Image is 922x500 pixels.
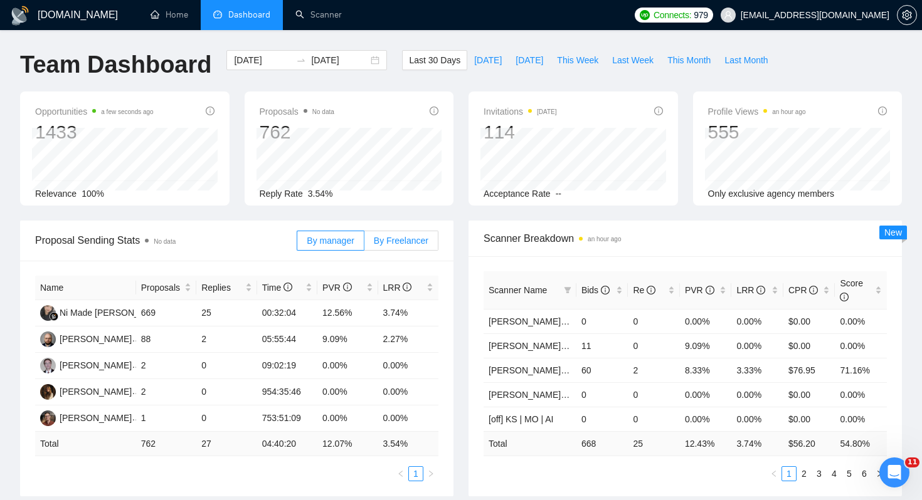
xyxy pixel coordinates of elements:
span: Profile Views [708,104,806,119]
td: 0.00% [378,353,439,379]
span: Proposal Sending Stats [35,232,297,248]
td: 3.33% [731,358,783,382]
td: 0.00% [378,379,439,405]
td: 669 [136,300,196,326]
td: Total [484,431,576,456]
span: -- [556,189,561,199]
span: PVR [685,285,714,295]
span: Scanner Breakdown [484,231,887,246]
td: 0.00% [317,405,378,432]
span: Opportunities [35,104,154,119]
span: right [876,470,883,477]
img: ZA [40,331,56,347]
a: 4 [827,467,841,481]
div: 762 [260,120,334,144]
td: 753:51:09 [257,405,317,432]
span: Proposals [141,281,182,294]
button: setting [897,5,917,25]
td: 0 [576,382,628,407]
li: 5 [842,466,857,481]
td: 2 [196,326,257,353]
td: 0.00% [680,407,732,431]
span: to [296,55,306,65]
td: 0.00% [835,309,887,333]
a: [PERSON_NAME] | Shopify app | DA [489,341,633,351]
span: 3.54% [308,189,333,199]
td: 762 [136,432,196,456]
span: LRR [736,285,765,295]
td: 88 [136,326,196,353]
button: right [423,466,438,481]
th: Replies [196,276,257,300]
input: Start date [234,53,291,67]
td: 25 [196,300,257,326]
td: Total [35,432,136,456]
button: Last 30 Days [402,50,467,70]
span: info-circle [756,286,765,294]
span: swap-right [296,55,306,65]
td: 60 [576,358,628,382]
span: By manager [307,236,354,246]
a: NMNi Made [PERSON_NAME] [40,307,167,317]
time: a few seconds ago [101,108,153,115]
div: 1433 [35,120,154,144]
a: MS[PERSON_NAME] [40,412,132,422]
span: Replies [201,281,242,294]
td: 0.00% [731,407,783,431]
td: 9.09% [680,333,732,358]
span: Last 30 Days [409,53,460,67]
span: Dashboard [228,9,270,20]
li: 6 [857,466,872,481]
div: [PERSON_NAME] [60,358,132,372]
td: 00:32:04 [257,300,317,326]
td: 8.33% [680,358,732,382]
td: 2 [136,379,196,405]
div: Ni Made [PERSON_NAME] [60,306,167,320]
a: 5 [842,467,856,481]
button: left [766,466,782,481]
span: Score [840,278,863,302]
span: info-circle [206,107,215,115]
li: Previous Page [766,466,782,481]
div: [PERSON_NAME] [60,411,132,425]
td: 0.00% [317,379,378,405]
span: Relevance [35,189,77,199]
span: [DATE] [516,53,543,67]
td: 0 [628,309,680,333]
span: Only exclusive agency members [708,189,835,199]
span: Invitations [484,104,557,119]
a: 2 [797,467,811,481]
td: 04:40:20 [257,432,317,456]
td: 0.00% [731,309,783,333]
td: 0 [628,407,680,431]
span: info-circle [403,283,411,291]
td: 54.80 % [835,431,887,456]
time: an hour ago [772,108,805,115]
td: 0.00% [835,382,887,407]
td: 0.00% [317,353,378,379]
td: 0 [628,333,680,358]
td: 0 [628,382,680,407]
span: CPR [788,285,818,295]
td: $0.00 [783,309,835,333]
a: [PERSON_NAME] | React/Node | KS - WIP [489,390,657,400]
span: Scanner Name [489,285,547,295]
a: 1 [409,467,423,481]
li: Previous Page [393,466,408,481]
span: Connects: [654,8,691,22]
td: 954:35:46 [257,379,317,405]
span: setting [898,10,916,20]
time: [DATE] [537,108,556,115]
td: 05:55:44 [257,326,317,353]
td: 0 [196,353,257,379]
img: logo [10,6,30,26]
img: AM [40,384,56,400]
span: LRR [383,283,412,293]
button: This Week [550,50,605,70]
img: VP [40,358,56,373]
th: Name [35,276,136,300]
span: Bids [581,285,610,295]
span: dashboard [213,10,222,19]
div: 555 [708,120,806,144]
li: Next Page [423,466,438,481]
